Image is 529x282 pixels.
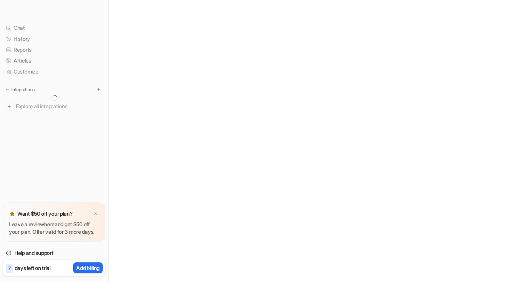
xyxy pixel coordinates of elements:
a: History [3,34,105,44]
img: x [93,211,98,216]
p: Want $50 off your plan? [17,210,73,218]
p: Integrations [11,87,35,93]
span: Explore all integrations [16,100,102,112]
button: Integrations [3,86,37,93]
a: Reports [3,44,105,55]
a: Customize [3,66,105,77]
img: menu_add.svg [96,87,101,92]
img: explore all integrations [6,103,14,110]
a: Chat [3,23,105,33]
a: Help and support [3,248,105,258]
p: Add billing [76,264,100,272]
p: Leave a review and get $50 off your plan. Offer valid for 3 more days. [9,221,99,236]
a: Articles [3,55,105,66]
p: 7 [8,265,11,272]
img: star [9,211,15,217]
button: Add billing [73,262,103,273]
a: here [44,221,55,227]
img: expand menu [5,87,10,92]
p: days left on trial [15,264,51,272]
a: Explore all integrations [3,101,105,112]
